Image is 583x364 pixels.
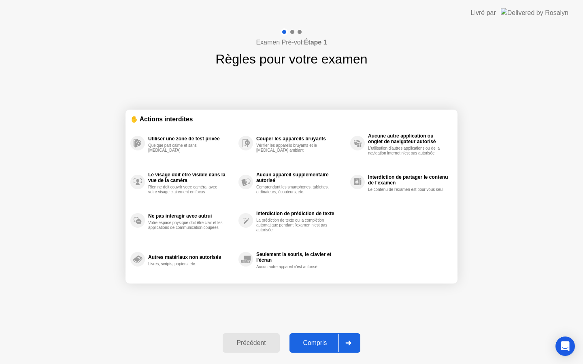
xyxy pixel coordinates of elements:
div: Interdiction de partager le contenu de l'examen [368,174,449,186]
img: Delivered by Rosalyn [501,8,568,17]
div: Le visage doit être visible dans la vue de la caméra [148,172,234,183]
b: Étape 1 [304,39,327,46]
div: ✋ Actions interdites [130,114,453,124]
div: Aucun autre appareil n'est autorisé [256,265,333,269]
div: Précédent [225,339,277,347]
div: Aucun appareil supplémentaire autorisé [256,172,346,183]
div: Autres matériaux non autorisés [148,254,234,260]
div: Quelque part calme et sans [MEDICAL_DATA] [148,143,225,153]
div: Vérifier les appareils bruyants et le [MEDICAL_DATA] ambiant [256,143,333,153]
button: Compris [289,333,360,353]
div: Open Intercom Messenger [555,336,575,356]
div: Comprendant les smartphones, tablettes, ordinateurs, écouteurs, etc. [256,185,333,195]
div: Interdiction de prédiction de texte [256,211,346,216]
button: Précédent [223,333,279,353]
div: Seulement la souris, le clavier et l'écran [256,252,346,263]
div: Votre espace physique doit être clair et les applications de communication coupées [148,220,225,230]
div: Ne pas interagir avec autrui [148,213,234,219]
div: Livres, scripts, papiers, etc. [148,262,225,267]
div: Livré par [471,8,496,18]
div: Le contenu de l'examen est pour vous seul [368,187,445,192]
div: Couper les appareils bruyants [256,136,346,142]
div: Rien ne doit couvrir votre caméra, avec votre visage clairement en focus [148,185,225,195]
div: Aucune autre application ou onglet de navigateur autorisé [368,133,449,144]
div: Compris [292,339,338,347]
div: La prédiction de texte ou la complétion automatique pendant l'examen n'est pas autorisée [256,218,333,233]
h1: Règles pour votre examen [215,49,367,69]
div: Utiliser une zone de test privée [148,136,234,142]
div: L'utilisation d'autres applications ou de la navigation internet n'est pas autorisée [368,146,445,156]
h4: Examen Pré-vol: [256,38,327,47]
